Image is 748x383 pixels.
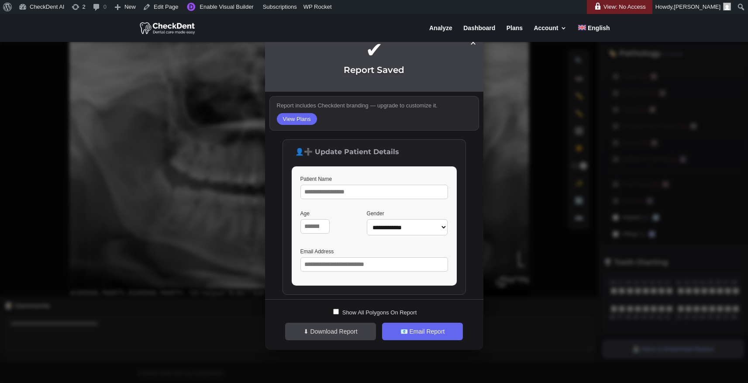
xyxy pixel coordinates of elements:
label: Patient Name [300,175,448,183]
div: Report includes Checkdent branding — upgrade to customize it. [269,96,479,131]
h3: 👤➕ Update Patient Details [292,148,457,160]
button: 📧 Email Report [382,323,463,340]
img: Arnav Saha [723,3,731,10]
img: CheckDent AI [140,21,196,35]
a: Dashboard [463,25,495,42]
input: Show All Polygons On Report [333,309,339,314]
span: [PERSON_NAME] [674,3,720,10]
h2: Report Saved [274,66,475,79]
a: Account [534,25,567,42]
a: English [578,25,610,42]
label: Gender [367,210,448,217]
span: × [470,38,476,46]
span: English [588,24,610,31]
a: Plans [507,25,523,42]
button: ⬇ Download Report [285,323,376,340]
label: Show All Polygons On Report [331,307,417,317]
label: Email Address [300,248,448,255]
div: ✔ [274,46,475,54]
button: View Plans [277,113,317,125]
label: Age [300,210,330,217]
a: Analyze [429,25,452,42]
